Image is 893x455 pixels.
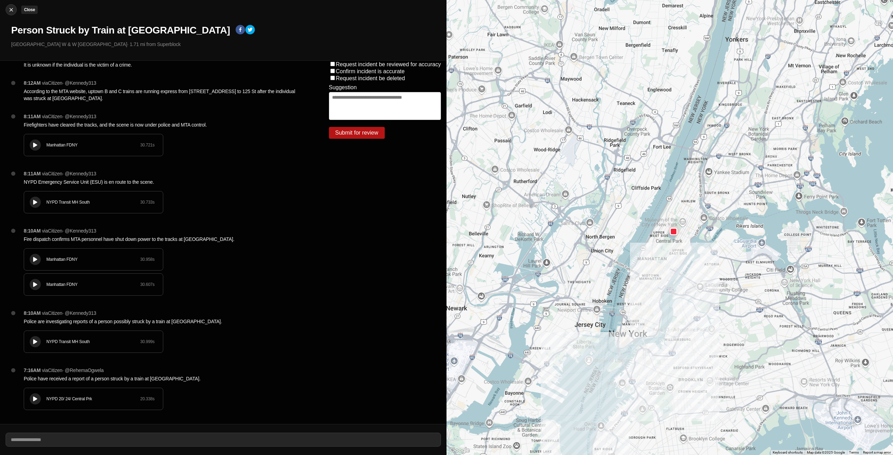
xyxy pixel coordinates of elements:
p: According to the MTA website, uptown B and C trains are running express from [STREET_ADDRESS] to ... [24,88,301,102]
p: 8:11AM [24,170,40,177]
div: 20.338 s [140,396,155,402]
p: 7:16AM [24,367,40,374]
a: Terms (opens in new tab) [849,450,859,454]
div: Manhattan FDNY [46,257,140,262]
button: facebook [235,25,245,36]
p: via Citizen · @ Kennedy313 [42,79,96,86]
h1: Person Struck by Train at [GEOGRAPHIC_DATA] [11,24,230,37]
img: cancel [8,6,15,13]
p: 8:10AM [24,310,40,317]
small: Close [24,7,35,12]
p: Police have received a report of a person struck by a train at [GEOGRAPHIC_DATA]. [24,375,301,382]
div: 30.999 s [140,339,155,344]
div: Manhattan FDNY [46,142,140,148]
p: 8:12AM [24,79,40,86]
img: Google [448,446,471,455]
div: NYPD 20/ 24/ Central Prk [46,396,140,402]
div: 30.607 s [140,282,155,287]
p: Fire dispatch confirms MTA personnel have shut down power to the tracks at [GEOGRAPHIC_DATA]. [24,236,301,243]
button: Keyboard shortcuts [773,450,803,455]
div: 30.733 s [140,199,155,205]
div: 30.721 s [140,142,155,148]
label: Request incident be deleted [336,75,405,81]
p: 8:11AM [24,113,40,120]
div: NYPD Transit MH South [46,199,140,205]
div: 30.958 s [140,257,155,262]
button: twitter [245,25,255,36]
p: via Citizen · @ Kennedy313 [42,113,96,120]
p: Police are investigating reports of a person possibly struck by a train at [GEOGRAPHIC_DATA]. [24,318,301,325]
p: via Citizen · @ Kennedy313 [42,170,96,177]
p: via Citizen · @ RehemaOgwela [42,367,104,374]
p: via Citizen · @ Kennedy313 [42,310,96,317]
a: Report a map error [863,450,891,454]
div: NYPD Transit MH South [46,339,140,344]
span: Map data ©2025 Google [807,450,845,454]
label: Confirm incident is accurate [336,68,405,74]
button: cancelClose [6,4,17,15]
label: Request incident be reviewed for accuracy [336,61,441,67]
div: Manhattan FDNY [46,282,140,287]
p: 8:10AM [24,227,40,234]
p: NYPD Emergency Service Unit (ESU) is en route to the scene. [24,179,301,185]
button: Submit for review [329,127,385,139]
label: Suggestion [329,84,357,91]
p: It is unknown if the individual is the victim of a crime. [24,61,301,68]
p: via Citizen · @ Kennedy313 [42,227,96,234]
p: [GEOGRAPHIC_DATA] W & W [GEOGRAPHIC_DATA] · 1.71 mi from Superblock [11,41,441,48]
p: Firefighters have cleared the tracks, and the scene is now under police and MTA control. [24,121,301,128]
a: Open this area in Google Maps (opens a new window) [448,446,471,455]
